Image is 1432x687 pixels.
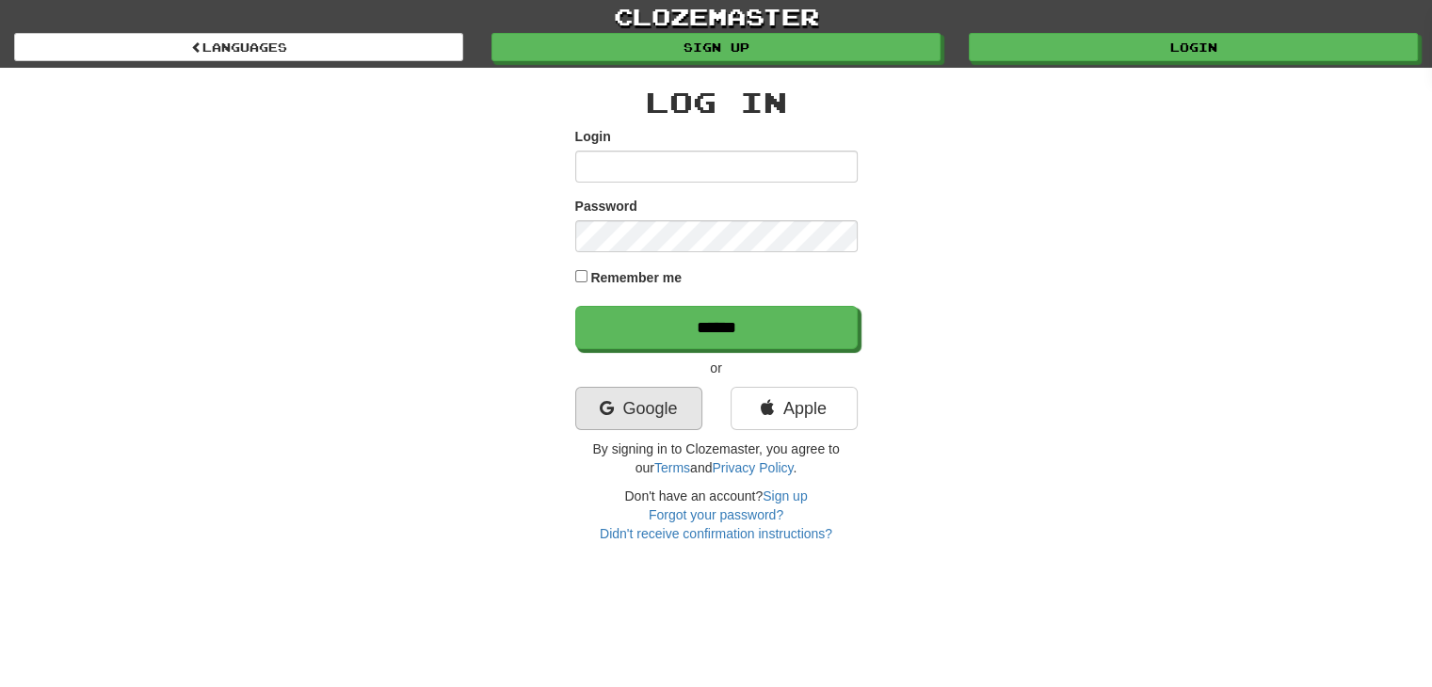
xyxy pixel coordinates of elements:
[731,387,858,430] a: Apple
[600,526,832,541] a: Didn't receive confirmation instructions?
[575,487,858,543] div: Don't have an account?
[14,33,463,61] a: Languages
[575,387,702,430] a: Google
[575,439,858,477] p: By signing in to Clozemaster, you agree to our and .
[575,359,858,377] p: or
[969,33,1418,61] a: Login
[654,460,690,475] a: Terms
[575,127,611,146] label: Login
[763,488,807,503] a: Sign up
[712,460,793,475] a: Privacy Policy
[649,507,783,522] a: Forgot your password?
[590,268,682,287] label: Remember me
[575,87,858,118] h2: Log In
[491,33,941,61] a: Sign up
[575,197,637,216] label: Password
